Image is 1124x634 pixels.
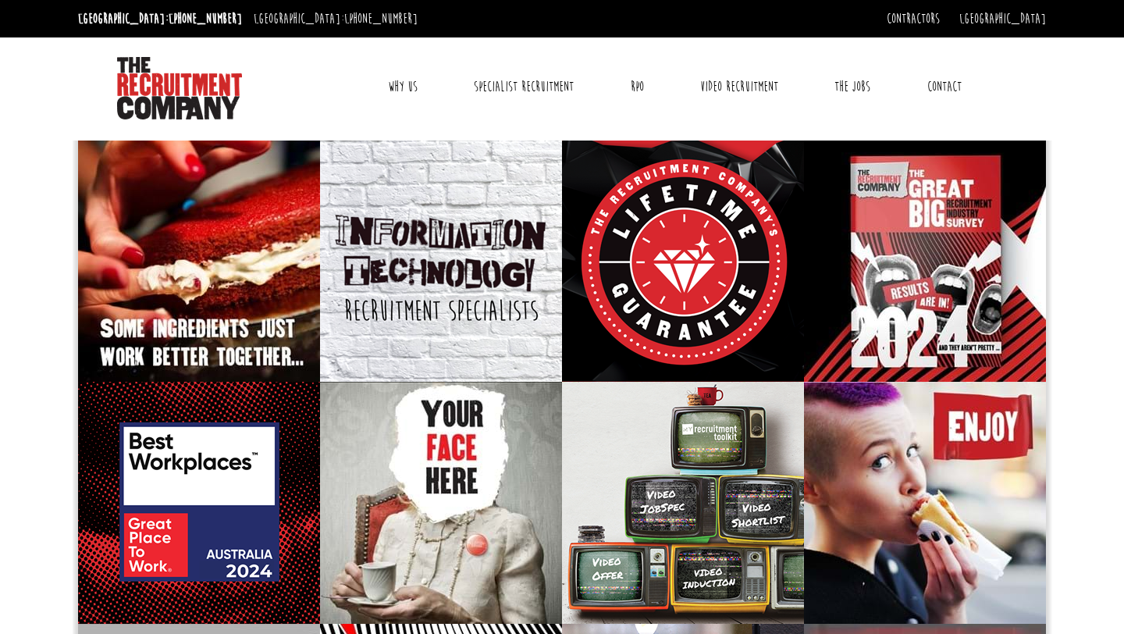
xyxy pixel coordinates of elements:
a: Why Us [376,67,429,106]
a: [PHONE_NUMBER] [169,10,242,27]
a: Video Recruitment [688,67,790,106]
li: [GEOGRAPHIC_DATA]: [250,6,421,31]
a: The Jobs [823,67,882,106]
a: RPO [619,67,656,106]
a: Contact [916,67,973,106]
a: Specialist Recruitment [462,67,585,106]
a: [GEOGRAPHIC_DATA] [959,10,1046,27]
a: Contractors [887,10,940,27]
li: [GEOGRAPHIC_DATA]: [74,6,246,31]
a: [PHONE_NUMBER] [344,10,418,27]
img: The Recruitment Company [117,57,242,119]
